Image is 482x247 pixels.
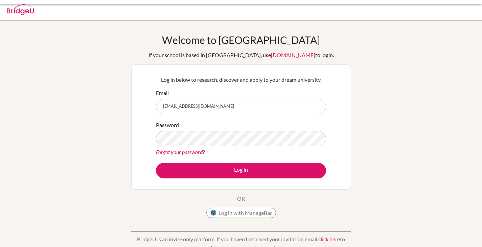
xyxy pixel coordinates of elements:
a: [DOMAIN_NAME] [271,52,315,58]
button: Log in [156,163,326,178]
img: Bridge-U [7,4,34,15]
button: Log in with ManageBac [206,208,276,218]
label: Password [156,121,179,129]
label: Email [156,89,169,97]
div: If your school is based in [GEOGRAPHIC_DATA], use to login. [148,51,334,59]
a: click here [318,236,340,242]
p: Log in below to research, discover and apply to your dream university. [156,76,326,84]
a: Forgot your password? [156,149,205,155]
p: OR [237,195,245,203]
h1: Welcome to [GEOGRAPHIC_DATA] [162,34,320,46]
